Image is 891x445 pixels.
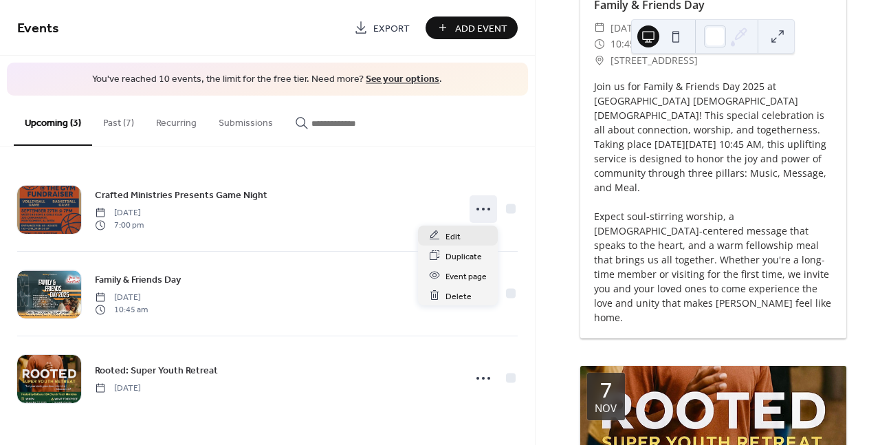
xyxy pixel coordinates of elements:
[610,20,641,36] span: [DATE]
[594,20,605,36] div: ​
[95,187,267,203] a: Crafted Ministries Presents Game Night
[373,21,410,36] span: Export
[95,363,218,378] span: Rooted: Super Youth Retreat
[17,15,59,42] span: Events
[594,52,605,69] div: ​
[95,304,148,316] span: 10:45 am
[580,79,846,325] div: Join us for Family & Friends Day 2025 at [GEOGRAPHIC_DATA] [DEMOGRAPHIC_DATA] [DEMOGRAPHIC_DATA]!...
[595,403,617,413] div: Nov
[208,96,284,144] button: Submissions
[21,73,514,87] span: You've reached 10 events, the limit for the free tier. Need more? .
[600,380,612,400] div: 7
[366,70,439,89] a: See your options
[95,272,181,287] a: Family & Friends Day
[95,206,144,219] span: [DATE]
[95,219,144,232] span: 7:00 pm
[344,17,420,39] a: Export
[445,289,472,303] span: Delete
[95,362,218,378] a: Rooted: Super Youth Retreat
[610,36,650,52] span: 10:45am
[92,96,145,144] button: Past (7)
[95,291,148,303] span: [DATE]
[445,249,482,263] span: Duplicate
[95,382,141,394] span: [DATE]
[145,96,208,144] button: Recurring
[95,188,267,202] span: Crafted Ministries Presents Game Night
[445,229,461,243] span: Edit
[610,52,698,69] span: [STREET_ADDRESS]
[594,36,605,52] div: ​
[445,269,487,283] span: Event page
[14,96,92,146] button: Upcoming (3)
